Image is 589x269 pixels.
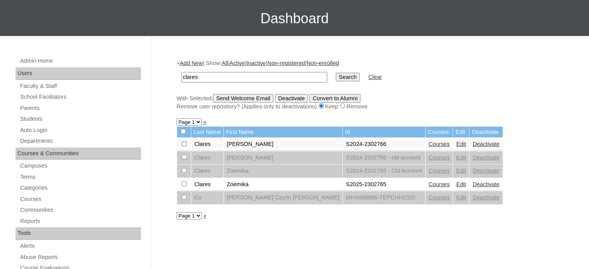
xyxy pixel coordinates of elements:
[19,161,141,171] a: Campuses
[429,194,450,200] a: Courses
[426,127,453,138] td: Courses
[181,72,327,82] input: Search
[19,241,141,251] a: Alerts
[472,168,499,174] a: Deactivate
[203,212,206,219] a: »
[343,151,425,164] td: S2024-2302766 - old account
[472,181,499,187] a: Deactivate
[177,103,560,111] div: Remove user repository? (Applies only to deactivations) Keep Remove
[19,103,141,113] a: Parents
[4,1,585,36] h3: Dashboard
[224,164,343,178] td: Zoemika
[456,194,466,200] a: Edit
[213,94,273,103] input: Send Welcome Email
[19,216,141,226] a: Reports
[267,60,305,66] a: Non-registered
[309,94,361,103] input: Convert to Alumni
[429,168,450,174] a: Courses
[472,154,499,161] a: Deactivate
[456,154,466,161] a: Edit
[191,127,223,138] td: Last Name
[191,191,223,204] td: Co
[19,194,141,204] a: Courses
[19,172,141,182] a: Terms
[472,141,499,147] a: Deactivate
[15,227,141,240] div: Tools
[453,127,469,138] td: Edit
[456,141,466,147] a: Edit
[180,60,203,66] a: Add New
[224,151,343,164] td: [PERSON_NAME]
[222,60,228,66] a: All
[19,252,141,262] a: Abuse Reports
[224,127,343,138] td: First Name
[343,164,425,178] td: S2024-2302765 - Old Account
[229,60,245,66] a: Active
[19,92,141,102] a: School Facilitators
[15,147,141,160] div: Courses & Communities
[177,59,560,110] div: + | Show: | | | |
[343,138,425,151] td: S2024-2302766
[191,151,223,164] td: Clares
[19,183,141,193] a: Categories
[429,181,450,187] a: Courses
[19,136,141,146] a: Departments
[456,168,466,174] a: Edit
[306,60,339,66] a: Non-enrolled
[19,125,141,135] a: Auto Login
[343,127,425,138] td: Id
[177,94,560,111] div: With Selected:
[472,194,499,200] a: Deactivate
[191,138,223,151] td: Clares
[224,138,343,151] td: [PERSON_NAME]
[203,119,206,125] a: »
[19,81,141,91] a: Faculty & Staff
[343,191,425,204] td: MHS008695-TEPCHH2020
[19,205,141,215] a: Communities
[224,191,343,204] td: [PERSON_NAME] Czyrin [PERSON_NAME]
[336,73,360,81] input: Search
[191,178,223,191] td: Clares
[19,56,141,66] a: Admin Home
[224,178,343,191] td: Zoemika
[469,127,502,138] td: Deactivate
[429,154,450,161] a: Courses
[191,164,223,178] td: Clares
[275,94,308,103] input: Deactivate
[15,67,141,80] div: Users
[456,181,466,187] a: Edit
[343,178,425,191] td: S2025-2302765
[19,114,141,124] a: Students
[246,60,266,66] a: Inactive
[368,74,382,80] a: Clear
[429,141,450,147] a: Courses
